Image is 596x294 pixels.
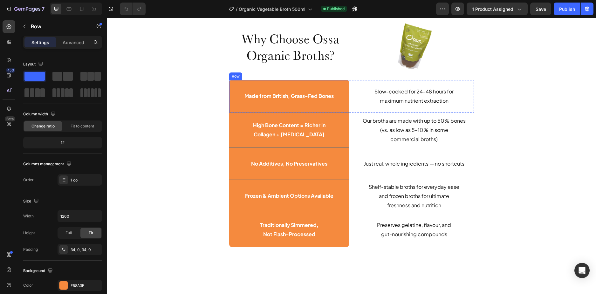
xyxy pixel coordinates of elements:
p: Just real, whole ingredients — no shortcuts [255,141,359,151]
div: Padding [23,247,38,252]
div: 450 [6,68,15,73]
div: Publish [559,6,575,12]
div: Beta [5,116,15,121]
span: Fit [89,230,93,236]
button: Publish [554,3,580,15]
div: 12 [24,138,101,147]
p: Preserves gelatine, flavour, and [255,203,359,212]
p: Shelf-stable broths for everyday ease [255,165,359,174]
p: No Additives, No Preservatives [130,141,234,151]
span: Change ratio [31,123,55,129]
span: Organic Vegetable Broth 500ml [239,6,305,12]
span: Save [536,6,546,12]
div: Columns management [23,160,73,168]
p: Made from British, Grass-Fed Bones [130,74,234,83]
div: Undo/Redo [120,3,146,15]
p: 7 [42,5,45,13]
p: Frozen & Ambient Options Available [130,174,234,183]
p: Settings [31,39,49,46]
p: Slow-cooked for 24–48 hours for maximum nutrient extraction [255,69,359,88]
iframe: Design area [107,18,596,294]
span: Full [65,230,72,236]
div: Column width [23,110,57,119]
div: Open Intercom Messenger [574,263,590,278]
p: Not Flash-Processed [130,212,234,221]
p: Our broths are made with up to 50% bones (vs. as low as 5–10% in some [255,99,359,117]
div: Color [23,283,33,288]
div: Width [23,213,34,219]
div: Background [23,267,54,275]
button: 1 product assigned [467,3,528,15]
div: F58A3E [71,283,100,289]
span: Fit to content [71,123,94,129]
span: 1 product assigned [472,6,513,12]
p: commercial broths) [255,117,359,126]
p: Row [31,23,85,30]
p: freshness and nutrition [255,183,359,192]
input: Auto [58,210,102,222]
p: gut-nourishing compounds [255,212,359,221]
span: Published [327,6,345,12]
p: Traditionally Simmered, [130,203,234,212]
span: / [236,6,237,12]
button: Save [530,3,551,15]
button: 7 [3,3,47,15]
p: High Bone Content = Richer in [130,103,234,112]
div: Layout [23,60,45,69]
div: Height [23,230,35,236]
p: and frozen broths for ultimate [255,174,359,183]
div: Size [23,197,40,206]
div: 1 col [71,177,100,183]
div: Order [23,177,34,183]
div: 34, 0, 34, 0 [71,247,100,253]
p: Collagen + [MEDICAL_DATA] [130,112,234,121]
div: Row [123,56,134,61]
h2: Find Us On [25,274,463,292]
p: Advanced [63,39,84,46]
